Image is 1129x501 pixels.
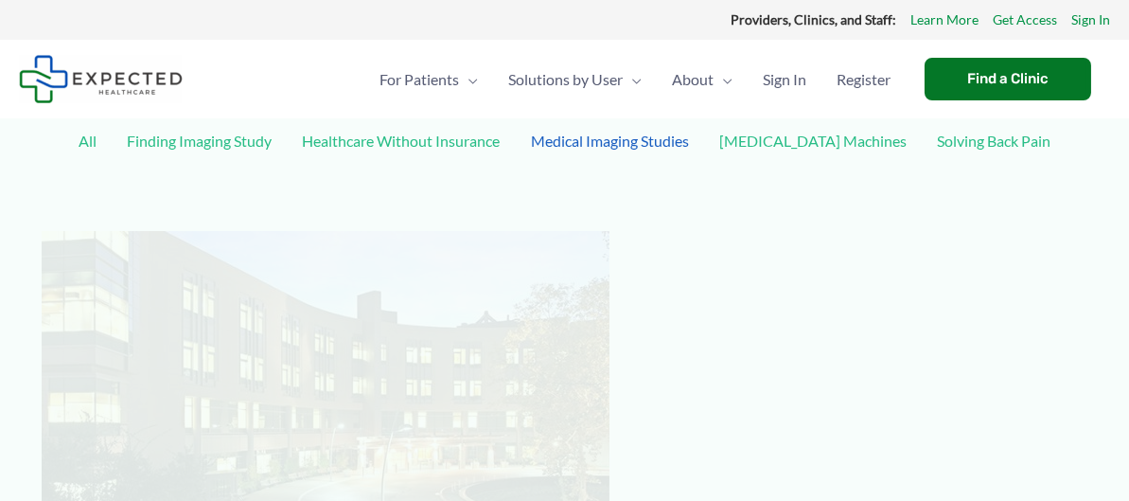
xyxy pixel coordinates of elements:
a: Sign In [748,46,821,113]
span: Menu Toggle [714,46,732,113]
a: Solving Back Pain [927,124,1060,157]
span: Menu Toggle [623,46,642,113]
a: AboutMenu Toggle [657,46,748,113]
div: Post Filters [19,118,1110,208]
a: Register [821,46,906,113]
strong: Providers, Clinics, and Staff: [731,11,896,27]
a: Find a Clinic [925,58,1091,100]
span: About [672,46,714,113]
a: Medical Imaging Studies [521,124,698,157]
a: Healthcare Without Insurance [292,124,509,157]
a: Finding Imaging Study [117,124,281,157]
a: Read: How to Make an Appointment for an MRI at Camino Real [42,362,609,380]
span: Register [837,46,891,113]
img: Expected Healthcare Logo - side, dark font, small [19,55,183,103]
a: Solutions by UserMenu Toggle [493,46,657,113]
span: For Patients [379,46,459,113]
a: For PatientsMenu Toggle [364,46,493,113]
a: Learn More [910,8,979,32]
span: Menu Toggle [459,46,478,113]
span: Solutions by User [508,46,623,113]
span: Sign In [763,46,806,113]
a: All [69,124,106,157]
nav: Primary Site Navigation [364,46,906,113]
a: Sign In [1071,8,1110,32]
a: Get Access [993,8,1057,32]
a: [MEDICAL_DATA] Machines [710,124,916,157]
